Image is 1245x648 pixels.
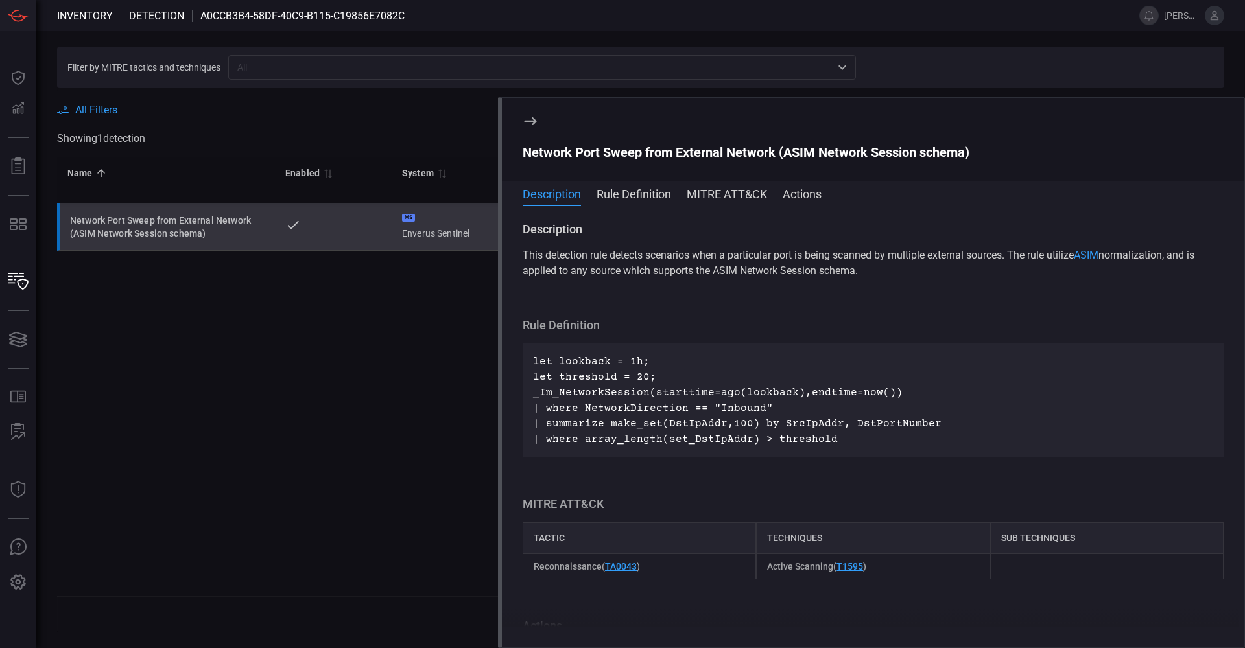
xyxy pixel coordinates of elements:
div: Rule Definition [523,318,1224,333]
button: MITRE - Detection Posture [3,209,34,240]
div: MS [402,214,415,222]
div: techniques [756,522,990,553]
a: TA0043 [605,561,637,572]
p: let lookback = 1h; let threshold = 20; _Im_NetworkSession(starttime=ago(lookback),endtime=now()) ... [533,354,1213,447]
button: Open [833,58,851,76]
div: MITRE ATT&CK [523,496,1224,512]
div: Description [523,222,1224,237]
span: Filter by MITRE tactics and techniques [67,62,220,73]
div: Network Port Sweep from External Network (ASIM Network Session schema) [523,145,1224,160]
button: All Filters [57,104,117,116]
button: Dashboard [3,62,34,93]
span: Active Scanning ( ) [767,561,866,572]
button: Preferences [3,567,34,598]
button: MITRE ATT&CK [687,185,767,201]
span: Detection [129,10,184,22]
button: ALERT ANALYSIS [3,417,34,448]
button: Rule Definition [597,185,671,201]
div: System [402,165,434,181]
span: Inventory [57,10,113,22]
button: Cards [3,324,34,355]
a: T1595 [836,561,863,572]
button: Reports [3,151,34,182]
div: sub techniques [990,522,1224,553]
span: Showing 1 detection [57,132,145,145]
button: Threat Intelligence [3,474,34,505]
span: All Filters [75,104,117,116]
button: Detections [3,93,34,124]
button: Description [523,185,581,201]
button: Actions [783,185,822,201]
div: tactic [523,522,756,553]
span: [PERSON_NAME].[PERSON_NAME] [1164,10,1200,21]
span: Sort by Enabled descending [320,167,335,179]
span: Reconnaissance ( ) [534,561,640,572]
button: Inventory [3,266,34,297]
span: Sorted by Name ascending [93,167,108,179]
input: All [232,59,831,75]
span: A0ccb3b4-58df-40c9-b115-c19856e7082c [200,10,405,22]
div: Enabled [285,165,320,181]
div: Network Port Sweep from External Network (ASIM Network Session schema) [70,214,265,240]
button: Ask Us A Question [3,532,34,563]
span: Sort by System ascending [434,167,449,179]
div: Name [67,165,93,181]
div: Enverus Sentinel [402,214,498,240]
button: Rule Catalog [3,382,34,413]
span: This detection rule detects scenarios when a particular port is being scanned by multiple externa... [523,249,1194,277]
a: ASIM [1074,249,1098,261]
